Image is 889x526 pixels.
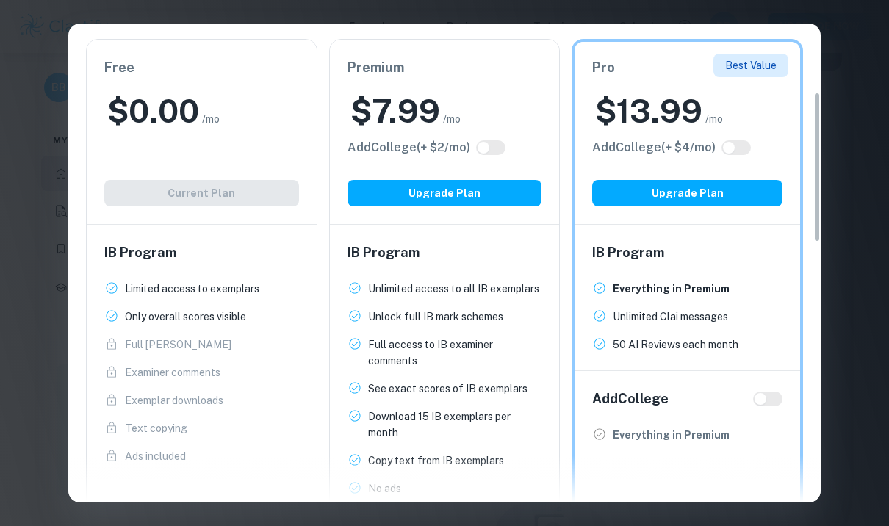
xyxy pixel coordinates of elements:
[348,57,542,78] h6: Premium
[595,90,702,133] h2: $ 13.99
[350,90,440,133] h2: $ 7.99
[368,381,528,397] p: See exact scores of IB exemplars
[613,281,730,297] p: Everything in Premium
[348,180,542,206] button: Upgrade Plan
[107,90,199,133] h2: $ 0.00
[705,111,723,127] span: /mo
[104,57,299,78] h6: Free
[348,242,542,263] h6: IB Program
[348,139,470,156] h6: Click to see all the additional College features.
[125,309,246,325] p: Only overall scores visible
[725,57,777,73] p: Best Value
[368,453,504,469] p: Copy text from IB exemplars
[592,139,716,156] h6: Click to see all the additional College features.
[125,281,259,297] p: Limited access to exemplars
[202,111,220,127] span: /mo
[592,389,669,409] h6: Add College
[104,242,299,263] h6: IB Program
[443,111,461,127] span: /mo
[125,336,231,353] p: Full [PERSON_NAME]
[592,57,782,78] h6: Pro
[368,281,539,297] p: Unlimited access to all IB exemplars
[125,364,220,381] p: Examiner comments
[368,408,542,441] p: Download 15 IB exemplars per month
[125,448,186,464] p: Ads included
[368,336,542,369] p: Full access to IB examiner comments
[592,242,782,263] h6: IB Program
[368,309,503,325] p: Unlock full IB mark schemes
[613,309,728,325] p: Unlimited Clai messages
[592,180,782,206] button: Upgrade Plan
[125,392,223,408] p: Exemplar downloads
[613,427,730,443] p: Everything in Premium
[613,336,738,353] p: 50 AI Reviews each month
[125,420,187,436] p: Text copying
